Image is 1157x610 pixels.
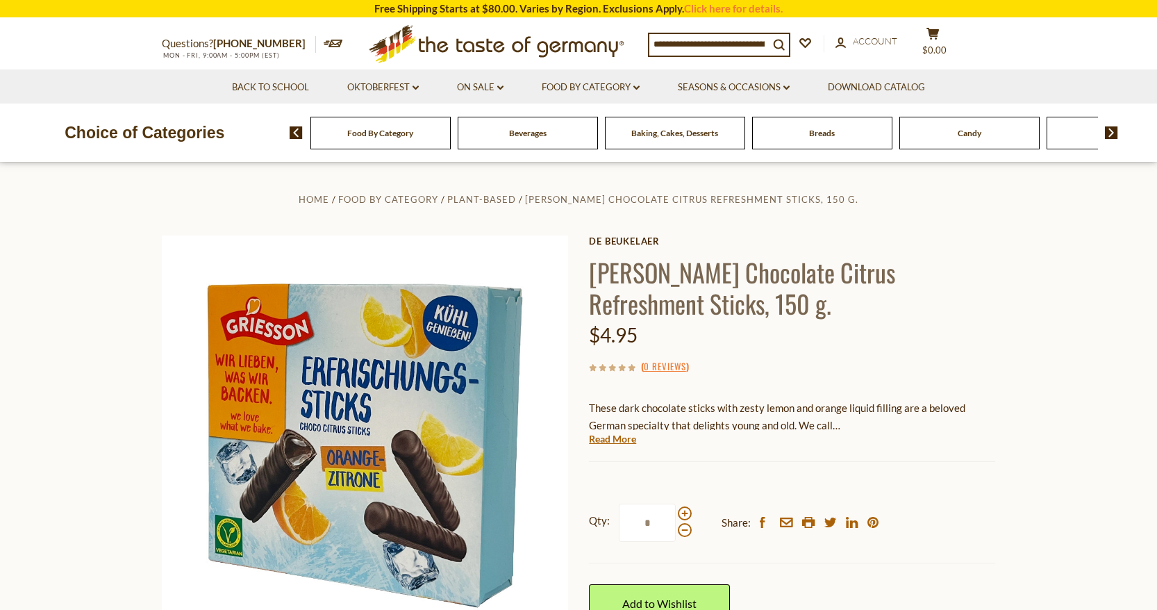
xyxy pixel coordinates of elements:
img: previous arrow [290,126,303,139]
a: Back to School [232,80,309,95]
a: Food By Category [542,80,640,95]
span: MON - FRI, 9:00AM - 5:00PM (EST) [162,51,280,59]
a: Account [835,34,897,49]
a: Baking, Cakes, Desserts [631,128,718,138]
span: These dark chocolate sticks with zesty lemon and orange liquid filling are a beloved German speci... [589,402,982,484]
span: Share: [722,514,751,531]
a: De Beukelaer [589,236,995,247]
a: Breads [809,128,835,138]
span: $0.00 [922,44,947,56]
a: Food By Category [347,128,413,138]
a: Food By Category [338,194,438,205]
a: On Sale [457,80,503,95]
a: Candy [958,128,981,138]
input: Qty: [619,504,676,542]
img: next arrow [1105,126,1118,139]
span: $4.95 [589,323,638,347]
h1: [PERSON_NAME] Chocolate Citrus Refreshment Sticks, 150 g. [589,256,995,319]
a: Click here for details. [684,2,783,15]
button: $0.00 [912,27,954,62]
span: ( ) [641,359,689,373]
a: Read More [589,432,636,446]
strong: Qty: [589,512,610,529]
a: Seasons & Occasions [678,80,790,95]
p: Questions? [162,35,316,53]
span: Account [853,35,897,47]
a: Beverages [509,128,547,138]
a: Oktoberfest [347,80,419,95]
a: Download Catalog [828,80,925,95]
a: [PERSON_NAME] Chocolate Citrus Refreshment Sticks, 150 g. [525,194,858,205]
a: Home [299,194,329,205]
a: [PHONE_NUMBER] [213,37,306,49]
a: Plant-Based [447,194,516,205]
a: 0 Reviews [644,359,686,374]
